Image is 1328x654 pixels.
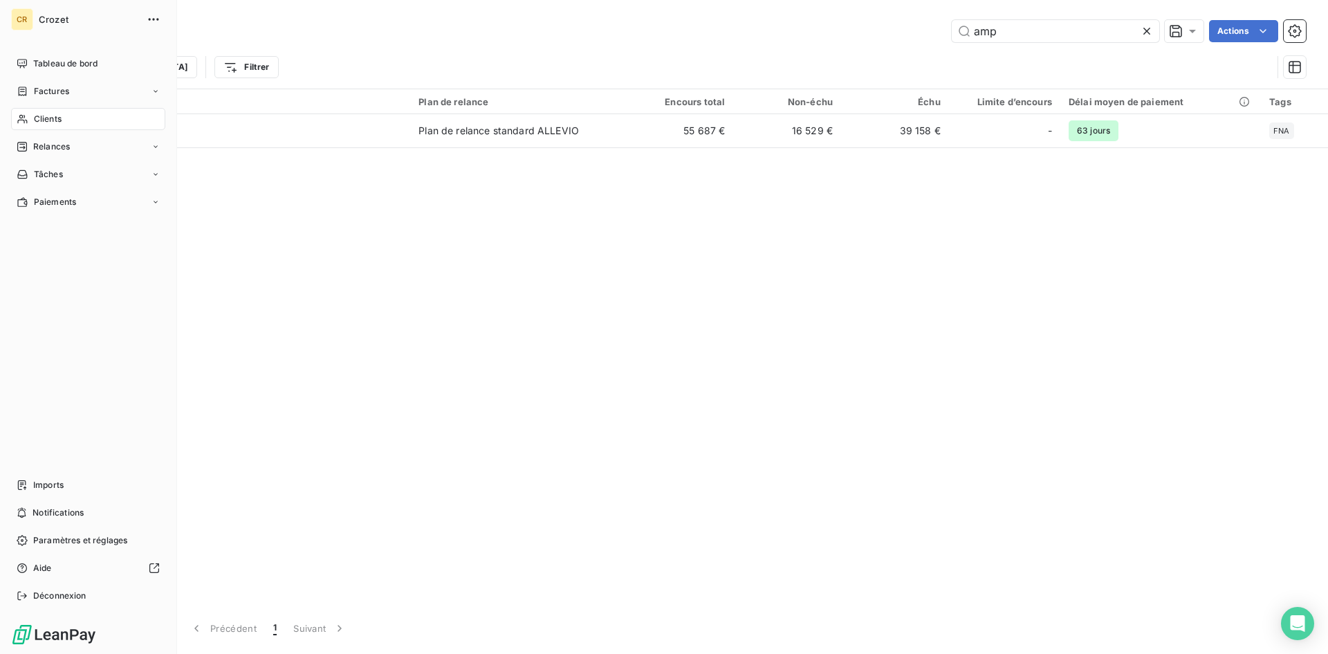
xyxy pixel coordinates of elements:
button: Précédent [181,614,265,643]
button: 1 [265,614,285,643]
span: Clients [34,113,62,125]
span: Paiements [34,196,76,208]
span: Aide [33,562,52,574]
img: Logo LeanPay [11,624,97,646]
div: Non-échu [741,96,833,107]
div: Plan de relance [418,96,617,107]
div: Limite d’encours [957,96,1052,107]
button: Actions [1209,20,1278,42]
div: Open Intercom Messenger [1281,607,1314,640]
span: FNA [1273,127,1289,135]
a: Tableau de bord [11,53,165,75]
span: Factures [34,85,69,98]
a: Paramètres et réglages [11,529,165,552]
a: Factures [11,80,165,102]
div: Délai moyen de paiement [1069,96,1253,107]
td: 55 687 € [626,114,734,147]
span: Paramètres et réglages [33,534,127,547]
span: Tableau de bord [33,57,98,70]
td: 16 529 € [733,114,841,147]
div: Plan de relance standard ALLEVIO [418,124,579,138]
div: Encours total [634,96,726,107]
span: CAMPHEN [95,131,402,145]
button: Filtrer [214,56,278,78]
input: Rechercher [952,20,1159,42]
span: - [1048,124,1052,138]
a: Relances [11,136,165,158]
span: Tâches [34,168,63,181]
button: Suivant [285,614,355,643]
div: Tags [1269,96,1320,107]
a: Aide [11,557,165,579]
span: Notifications [33,507,84,519]
a: Paiements [11,191,165,213]
div: Échu [849,96,941,107]
div: CR [11,8,33,30]
a: Imports [11,474,165,496]
span: Déconnexion [33,590,86,602]
td: 39 158 € [841,114,949,147]
a: Tâches [11,163,165,185]
a: Clients [11,108,165,130]
span: 1 [273,621,277,635]
span: Imports [33,479,64,491]
span: Crozet [39,14,138,25]
span: Relances [33,140,70,153]
span: 63 jours [1069,120,1118,141]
